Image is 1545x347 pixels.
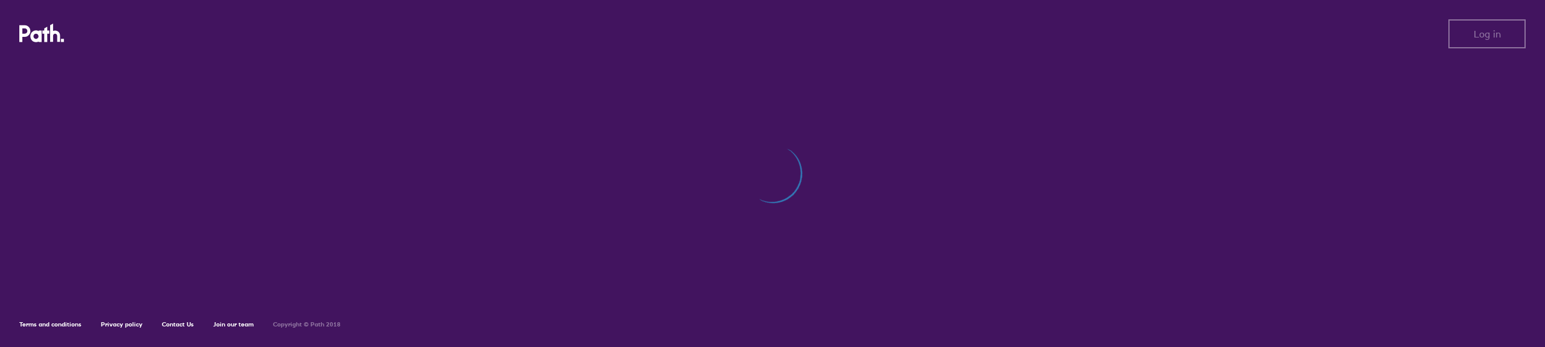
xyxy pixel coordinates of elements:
[273,321,341,328] h6: Copyright © Path 2018
[1474,28,1501,39] span: Log in
[19,320,82,328] a: Terms and conditions
[1448,19,1526,48] button: Log in
[162,320,194,328] a: Contact Us
[101,320,143,328] a: Privacy policy
[213,320,254,328] a: Join our team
